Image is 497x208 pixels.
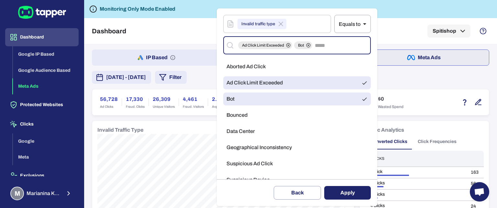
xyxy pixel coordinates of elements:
div: Bot [294,41,312,49]
span: Invalid traffic type [237,20,279,28]
span: Ad Click Limit Exceeded [226,80,283,86]
div: Equals to [334,15,371,33]
span: Data Center [226,128,255,135]
span: Geographical Inconsistency [226,144,292,151]
button: Back [274,186,321,200]
span: Aborted Ad Click [226,63,266,70]
button: Apply [324,186,371,200]
span: Ad Click Limit Exceeded [238,43,288,48]
span: Suspicious Device [226,177,270,183]
div: Invalid traffic type [237,19,286,29]
span: Bot [294,43,308,48]
span: Suspicious Ad Click [226,160,273,167]
div: Ad Click Limit Exceeded [238,41,292,49]
div: Open chat [470,182,489,202]
span: Bounced [226,112,248,118]
span: Bot [226,96,235,102]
